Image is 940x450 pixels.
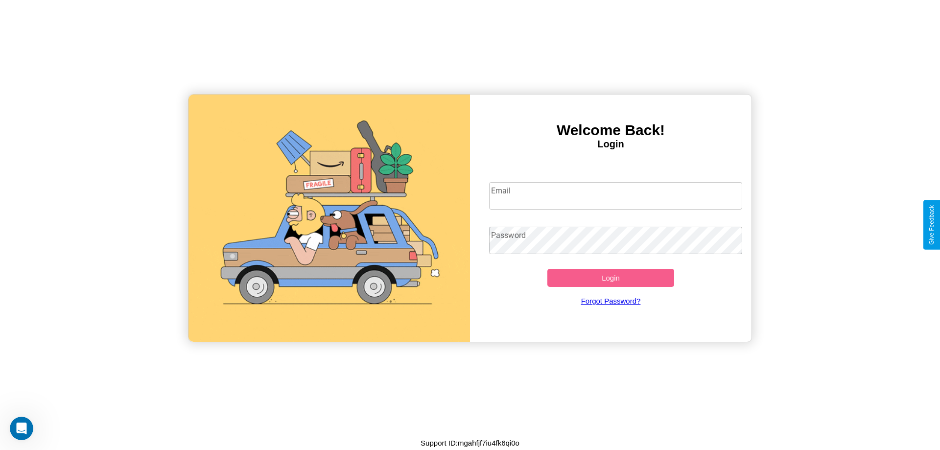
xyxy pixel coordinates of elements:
[470,122,752,139] h3: Welcome Back!
[928,205,935,245] div: Give Feedback
[421,436,519,450] p: Support ID: mgahfjf7iu4fk6qi0o
[484,287,738,315] a: Forgot Password?
[188,95,470,342] img: gif
[547,269,674,287] button: Login
[470,139,752,150] h4: Login
[10,417,33,440] iframe: Intercom live chat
